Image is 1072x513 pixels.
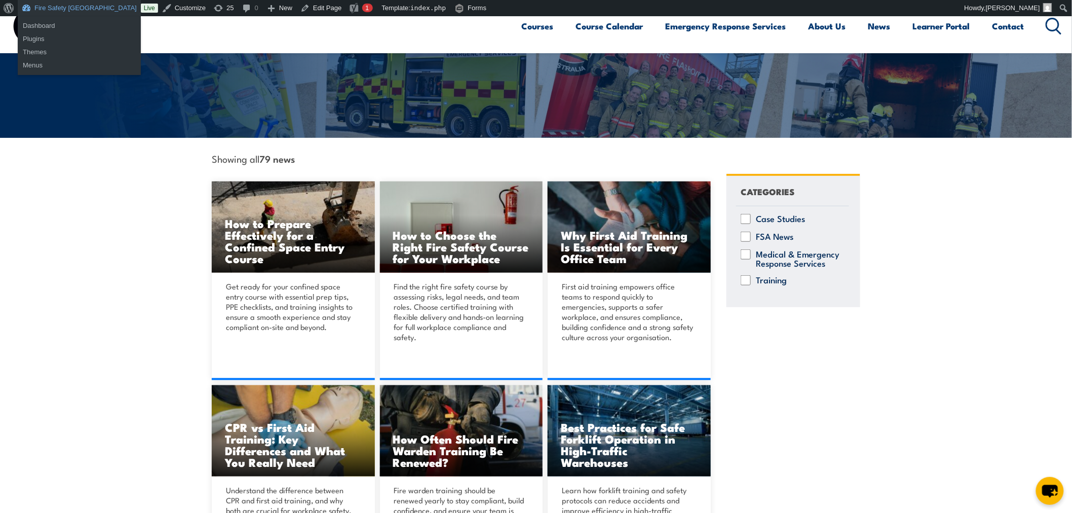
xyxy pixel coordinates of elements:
span: 1 [365,4,369,12]
span: [PERSON_NAME] [986,4,1040,12]
a: Why First Aid Training Is Essential for Every Office Team [548,181,711,273]
a: Live [141,4,158,13]
h3: CPR vs First Aid Training: Key Differences and What You Really Need [225,421,362,468]
p: Find the right fire safety course by assessing risks, legal needs, and team roles. Choose certifi... [394,281,526,342]
a: Contact [992,13,1024,40]
label: Case Studies [756,214,805,224]
p: Get ready for your confined space entry course with essential prep tips, PPE checklists, and trai... [226,281,358,332]
a: Learner Portal [913,13,970,40]
img: pexels-rdne-6519905 [548,181,711,273]
strong: 79 news [259,152,295,165]
a: About Us [809,13,846,40]
img: pexels-pixabay-221047 [548,385,711,477]
h3: How to Prepare Effectively for a Confined Space Entry Course [225,217,362,264]
h4: CATEGORIES [741,185,794,198]
label: Medical & Emergency Response Services [756,249,845,268]
a: Emergency Response Services [666,13,786,40]
a: Themes [18,46,141,59]
a: CPR vs First Aid Training: Key Differences and What You Really Need [212,385,375,477]
a: Courses [522,13,554,40]
img: pexels-shox-28271058 [212,385,375,477]
img: pexels-jan-van-der-wolf-11680885-19143940 [380,181,543,273]
ul: Fire Safety Australia [18,43,141,75]
span: index.php [410,4,446,12]
label: Training [756,275,787,285]
p: First aid training empowers office teams to respond quickly to emergencies, supports a safer work... [562,281,694,342]
span: Showing all [212,153,295,164]
h3: Best Practices for Safe Forklift Operation in High-Traffic Warehouses [561,421,698,468]
a: Course Calendar [576,13,643,40]
h3: Why First Aid Training Is Essential for Every Office Team [561,229,698,264]
label: FSA News [756,232,793,242]
a: How to Prepare Effectively for a Confined Space Entry Course [212,181,375,273]
a: Best Practices for Safe Forklift Operation in High-Traffic Warehouses [548,385,711,477]
img: pexels-shvetsa-5965211 [380,385,543,477]
a: News [868,13,891,40]
a: Plugins [18,32,141,46]
button: chat-button [1036,477,1064,505]
a: Dashboard [18,19,141,32]
a: How to Choose the Right Fire Safety Course for Your Workplace [380,181,543,273]
h3: How Often Should Fire Warden Training Be Renewed? [393,433,530,468]
img: pexels-nicholas-lim-1397061-3792575 [212,181,375,273]
h3: How to Choose the Right Fire Safety Course for Your Workplace [393,229,530,264]
ul: Fire Safety Australia [18,16,141,49]
a: Menus [18,59,141,72]
a: How Often Should Fire Warden Training Be Renewed? [380,385,543,477]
